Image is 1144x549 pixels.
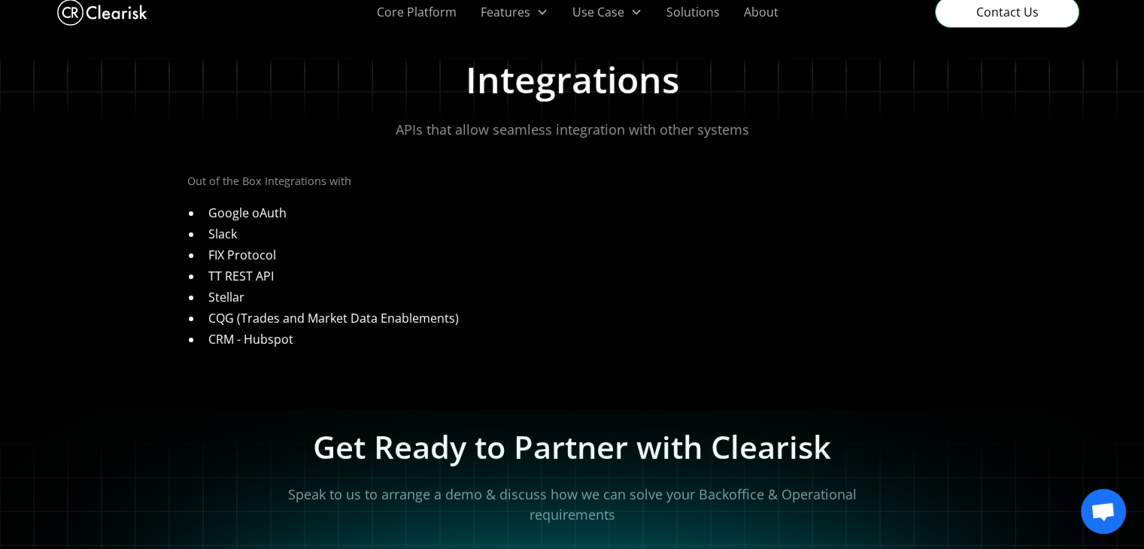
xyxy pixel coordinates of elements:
li: Stellar [202,288,957,306]
h2: Integrations [466,58,679,102]
p: Speak to us to arrange a demo & discuss how we can solve your Backoffice & Operational requirements [284,484,861,525]
li: FIX Protocol [202,246,957,264]
li: CQG (Trades and Market Data Enablements) [202,309,957,327]
h3: Get Ready to Partner with Clearisk [313,429,831,466]
li: Slack [202,225,957,243]
div: Open chat [1081,489,1126,534]
p: APIs that allow seamless integration with other systems [396,120,749,140]
li: CRM - Hubspot [202,330,957,348]
p: Out of the Box Integrations with [187,173,957,190]
li: Google oAuth [202,204,957,222]
p: ‍ [187,363,957,380]
div: Use Case [572,3,624,21]
li: TT REST API [202,267,957,285]
div: Features [481,3,530,21]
